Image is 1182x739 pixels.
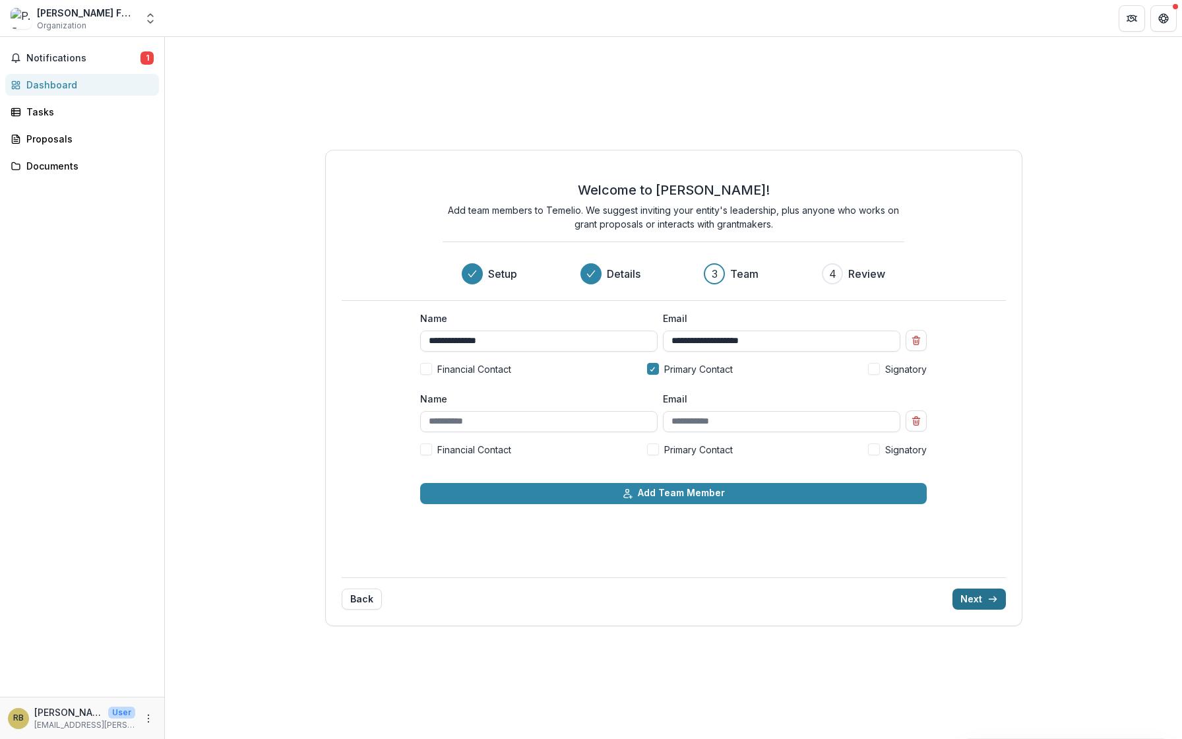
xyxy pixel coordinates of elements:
[37,20,86,32] span: Organization
[37,6,136,20] div: [PERSON_NAME] Foundation
[712,266,718,282] div: 3
[663,392,892,406] label: Email
[829,266,836,282] div: 4
[141,5,160,32] button: Open entity switcher
[885,443,927,457] span: Signatory
[11,8,32,29] img: P.F. Bresee Foundation
[26,132,148,146] div: Proposals
[13,714,24,723] div: Roxxi Bartlett
[140,711,156,726] button: More
[462,263,885,284] div: Progress
[578,182,770,198] h2: Welcome to [PERSON_NAME]!
[26,53,140,64] span: Notifications
[1150,5,1177,32] button: Get Help
[848,266,885,282] h3: Review
[664,443,733,457] span: Primary Contact
[26,78,148,92] div: Dashboard
[437,362,511,376] span: Financial Contact
[488,266,517,282] h3: Setup
[26,159,148,173] div: Documents
[420,392,650,406] label: Name
[342,589,382,610] button: Back
[906,410,927,432] button: Remove team member
[5,74,159,96] a: Dashboard
[420,311,650,325] label: Name
[952,589,1006,610] button: Next
[5,155,159,177] a: Documents
[906,330,927,351] button: Remove team member
[443,203,904,231] p: Add team members to Temelio. We suggest inviting your entity's leadership, plus anyone who works ...
[1119,5,1145,32] button: Partners
[26,105,148,119] div: Tasks
[5,128,159,150] a: Proposals
[34,705,103,719] p: [PERSON_NAME]
[885,362,927,376] span: Signatory
[5,48,159,69] button: Notifications1
[437,443,511,457] span: Financial Contact
[34,719,135,731] p: [EMAIL_ADDRESS][PERSON_NAME][DOMAIN_NAME]
[607,266,640,282] h3: Details
[730,266,759,282] h3: Team
[420,483,927,504] button: Add Team Member
[664,362,733,376] span: Primary Contact
[663,311,892,325] label: Email
[5,101,159,123] a: Tasks
[108,707,135,719] p: User
[140,51,154,65] span: 1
